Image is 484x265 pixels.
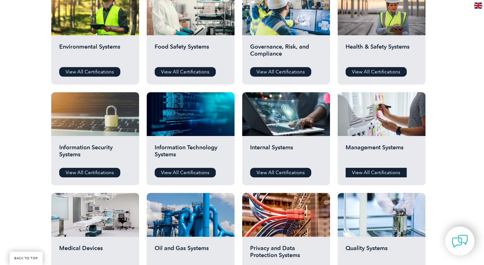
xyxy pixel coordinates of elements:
h2: Information Security Systems [59,144,131,163]
img: contact-chat.png [452,233,468,249]
a: BACK TO TOP [10,252,43,265]
a: View All Certifications [250,168,311,177]
a: View All Certifications [59,67,120,77]
h2: Health & Safety Systems [346,43,417,62]
a: View All Certifications [155,168,216,177]
h2: Governance, Risk, and Compliance [250,43,322,62]
img: en [474,3,482,9]
a: View All Certifications [155,67,216,77]
h2: Environmental Systems [59,43,131,62]
a: View All Certifications [250,67,311,77]
h2: Information Technology Systems [155,144,227,163]
h2: Medical Devices [59,245,131,264]
a: View All Certifications [346,168,407,177]
h2: Management Systems [346,144,417,163]
a: View All Certifications [59,168,120,177]
h2: Quality Systems [346,245,417,264]
h2: Food Safety Systems [155,43,227,62]
h2: Privacy and Data Protection Systems [250,245,322,264]
h2: Internal Systems [250,144,322,163]
h2: Oil and Gas Systems [155,245,227,264]
a: View All Certifications [346,67,407,77]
